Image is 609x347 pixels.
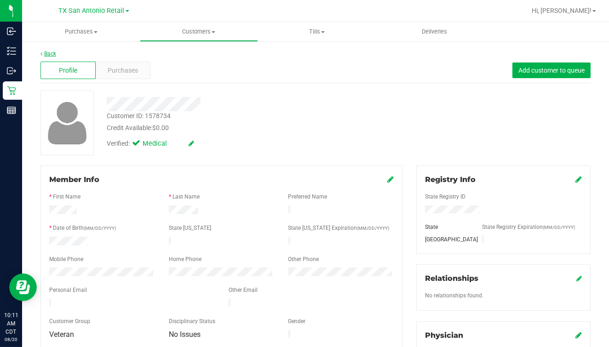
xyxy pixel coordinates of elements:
span: Member Info [49,175,99,184]
a: Tills [258,22,376,41]
label: No relationships found. [425,291,483,300]
a: Customers [140,22,258,41]
span: Customers [140,28,257,36]
div: Customer ID: 1578734 [107,111,171,121]
span: Medical [143,139,179,149]
label: State [US_STATE] [169,224,211,232]
span: $0.00 [152,124,169,131]
div: Credit Available: [107,123,375,133]
span: Purchases [22,28,140,36]
p: 10:11 AM CDT [4,311,18,336]
label: Disciplinary Status [169,317,215,325]
a: Purchases [22,22,140,41]
span: (MM/DD/YYYY) [357,226,390,231]
label: Personal Email [49,286,87,294]
label: State [US_STATE] Expiration [288,224,390,232]
inline-svg: Retail [7,86,16,95]
label: Home Phone [169,255,201,263]
span: Profile [59,66,77,75]
label: State Registry Expiration [482,223,575,231]
img: user-icon.png [43,99,92,147]
label: Date of Birth [53,224,116,232]
inline-svg: Inbound [7,27,16,36]
span: Tills [259,28,375,36]
span: Registry Info [425,175,476,184]
iframe: Resource center [9,273,37,301]
a: Back [40,51,56,57]
inline-svg: Inventory [7,46,16,56]
label: Preferred Name [288,193,327,201]
label: Gender [288,317,306,325]
span: Physician [425,331,463,340]
span: Purchases [108,66,138,75]
span: Relationships [425,274,478,283]
div: Verified: [107,139,194,149]
span: Veteran [49,330,74,339]
label: Customer Group [49,317,90,325]
div: [GEOGRAPHIC_DATA] [418,235,475,244]
span: No Issues [169,330,201,339]
span: TX San Antonio Retail [59,7,125,15]
label: State Registry ID [425,193,465,201]
a: Deliveries [376,22,494,41]
span: Hi, [PERSON_NAME]! [532,7,592,14]
button: Add customer to queue [512,63,591,78]
label: First Name [53,193,80,201]
span: Deliveries [409,28,460,36]
span: (MM/DD/YYYY) [543,225,575,230]
p: 08/20 [4,336,18,343]
inline-svg: Reports [7,106,16,115]
label: Other Phone [288,255,319,263]
span: Add customer to queue [518,67,585,74]
div: State [418,223,475,231]
label: Last Name [172,193,200,201]
span: (MM/DD/YYYY) [84,226,116,231]
inline-svg: Outbound [7,66,16,75]
label: Mobile Phone [49,255,83,263]
label: Other Email [229,286,258,294]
